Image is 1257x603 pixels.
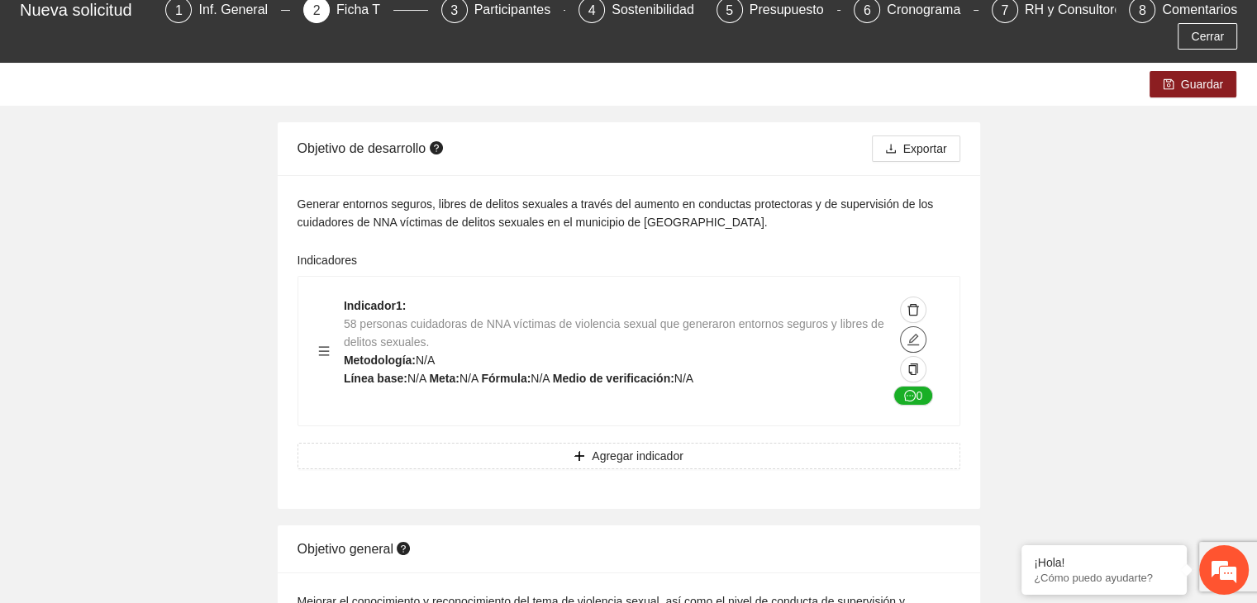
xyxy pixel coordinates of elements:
span: Guardar [1181,75,1223,93]
span: 1 [175,3,183,17]
span: save [1163,78,1174,92]
strong: Medio de verificación: [553,372,674,385]
button: message0 [893,386,933,406]
span: menu [318,345,330,357]
span: message [904,390,916,403]
strong: Meta: [429,372,459,385]
span: N/A [459,372,479,385]
textarea: Escriba su mensaje y pulse “Intro” [8,416,315,474]
button: plusAgregar indicador [298,443,960,469]
span: edit [901,333,926,346]
span: Cerrar [1191,27,1224,45]
div: Chatee con nosotros ahora [86,84,278,106]
span: Objetivo de desarrollo [298,141,447,155]
button: delete [900,297,926,323]
span: plus [574,450,585,463]
span: Objetivo general [298,542,414,556]
span: 7 [1001,3,1008,17]
span: question-circle [397,542,410,555]
span: 58 personas cuidadoras de NNA víctimas de violencia sexual que generaron entornos seguros y libre... [344,317,884,349]
p: ¿Cómo puedo ayudarte? [1034,572,1174,584]
div: Minimizar ventana de chat en vivo [271,8,311,48]
span: N/A [531,372,550,385]
span: Estamos en línea. [96,203,228,370]
strong: Metodología: [344,354,416,367]
span: question-circle [430,141,443,154]
div: ¡Hola! [1034,556,1174,569]
span: N/A [416,354,435,367]
span: 8 [1139,3,1146,17]
span: Agregar indicador [592,447,683,465]
button: copy [900,356,926,382]
span: 3 [450,3,458,17]
span: 2 [313,3,321,17]
label: Indicadores [298,251,357,269]
span: 5 [726,3,733,17]
span: N/A [674,372,693,385]
button: edit [900,326,926,353]
button: downloadExportar [872,135,960,162]
button: Cerrar [1178,23,1237,50]
span: delete [901,303,926,316]
span: copy [907,363,919,377]
span: Exportar [903,140,947,158]
button: saveGuardar [1150,71,1236,97]
span: N/A [407,372,426,385]
strong: Indicador 1 : [344,299,406,312]
strong: Línea base: [344,372,407,385]
span: 4 [588,3,596,17]
div: Generar entornos seguros, libres de delitos sexuales a través del aumento en conductas protectora... [298,195,960,231]
span: 6 [864,3,871,17]
strong: Fórmula: [481,372,531,385]
span: download [885,143,897,156]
